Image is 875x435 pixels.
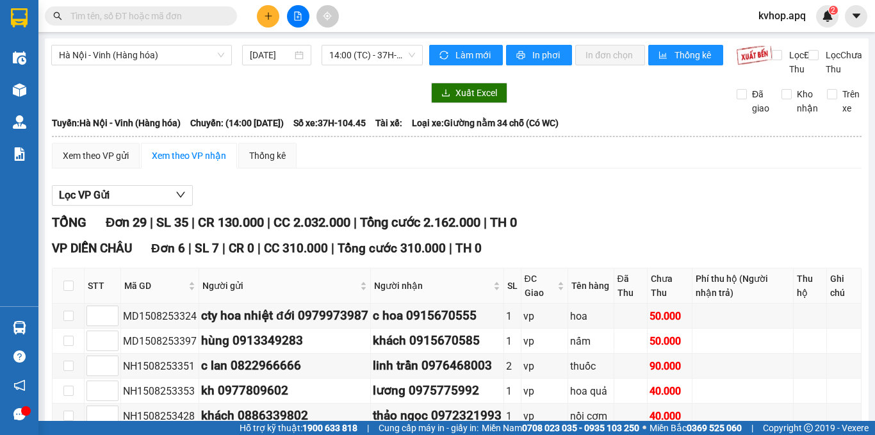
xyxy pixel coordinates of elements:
[121,354,199,379] td: NH1508253351
[52,185,193,206] button: Lọc VP Gửi
[429,45,503,65] button: syncLàm mới
[506,358,519,374] div: 2
[13,115,26,129] img: warehouse-icon
[614,268,648,304] th: Đã Thu
[85,268,121,304] th: STT
[568,268,614,304] th: Tên hàng
[331,241,334,256] span: |
[13,408,26,420] span: message
[650,383,689,399] div: 40.000
[804,423,813,432] span: copyright
[123,333,197,349] div: MD1508253397
[506,45,572,65] button: printerIn phơi
[373,406,502,425] div: thảo ngọc 0972321993
[13,83,26,97] img: warehouse-icon
[575,45,645,65] button: In đơn chọn
[747,87,774,115] span: Đã giao
[258,241,261,256] span: |
[374,279,491,293] span: Người nhận
[52,215,86,230] span: TỔNG
[751,421,753,435] span: |
[202,279,357,293] span: Người gửi
[121,304,199,329] td: MD1508253324
[264,12,273,21] span: plus
[222,241,225,256] span: |
[13,379,26,391] span: notification
[650,308,689,324] div: 50.000
[455,48,493,62] span: Làm mới
[63,149,129,163] div: Xem theo VP gửi
[123,408,197,424] div: NH1508253428
[229,241,254,256] span: CR 0
[784,48,817,76] span: Lọc Đã Thu
[293,12,302,21] span: file-add
[360,215,480,230] span: Tổng cước 2.162.000
[373,331,502,350] div: khách 0915670585
[570,358,611,374] div: thuốc
[455,241,482,256] span: TH 0
[123,383,197,399] div: NH1508253353
[190,116,284,130] span: Chuyến: (14:00 [DATE])
[121,404,199,429] td: NH1508253428
[506,333,519,349] div: 1
[439,51,450,61] span: sync
[59,187,110,203] span: Lọc VP Gửi
[192,215,195,230] span: |
[338,241,446,256] span: Tổng cước 310.000
[13,350,26,363] span: question-circle
[176,190,186,200] span: down
[156,215,188,230] span: SL 35
[532,48,562,62] span: In phơi
[821,48,864,76] span: Lọc Chưa Thu
[516,51,527,61] span: printer
[650,408,689,424] div: 40.000
[249,149,286,163] div: Thống kê
[484,215,487,230] span: |
[323,12,332,21] span: aim
[13,321,26,334] img: warehouse-icon
[570,333,611,349] div: nấm
[53,12,62,21] span: search
[490,215,517,230] span: TH 0
[52,241,132,256] span: VP DIỄN CHÂU
[523,383,566,399] div: vp
[506,408,519,424] div: 1
[523,333,566,349] div: vp
[59,45,224,65] span: Hà Nội - Vinh (Hàng hóa)
[650,358,689,374] div: 90.000
[121,329,199,354] td: MD1508253397
[504,268,521,304] th: SL
[570,383,611,399] div: hoa quả
[198,215,264,230] span: CR 130.000
[293,116,366,130] span: Số xe: 37H-104.45
[121,379,199,404] td: NH1508253353
[570,408,611,424] div: nồi cơm
[316,5,339,28] button: aim
[523,408,566,424] div: vp
[412,116,559,130] span: Loại xe: Giường nằm 34 chỗ (Có WC)
[837,87,865,115] span: Trên xe
[449,241,452,256] span: |
[240,421,357,435] span: Hỗ trợ kỹ thuật:
[522,423,639,433] strong: 0708 023 035 - 0935 103 250
[692,268,794,304] th: Phí thu hộ (Người nhận trả)
[642,425,646,431] span: ⚪️
[354,215,357,230] span: |
[506,308,519,324] div: 1
[52,118,181,128] b: Tuyến: Hà Nội - Vinh (Hàng hóa)
[329,45,415,65] span: 14:00 (TC) - 37H-104.45
[648,45,723,65] button: bar-chartThống kê
[123,358,197,374] div: NH1508253351
[274,215,350,230] span: CC 2.032.000
[455,86,497,100] span: Xuất Excel
[658,51,669,61] span: bar-chart
[152,149,226,163] div: Xem theo VP nhận
[523,358,566,374] div: vp
[13,147,26,161] img: solution-icon
[845,5,867,28] button: caret-down
[748,8,816,24] span: kvhop.apq
[431,83,507,103] button: downloadXuất Excel
[831,6,835,15] span: 2
[201,306,368,325] div: cty hoa nhiệt đới 0979973987
[570,308,611,324] div: hoa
